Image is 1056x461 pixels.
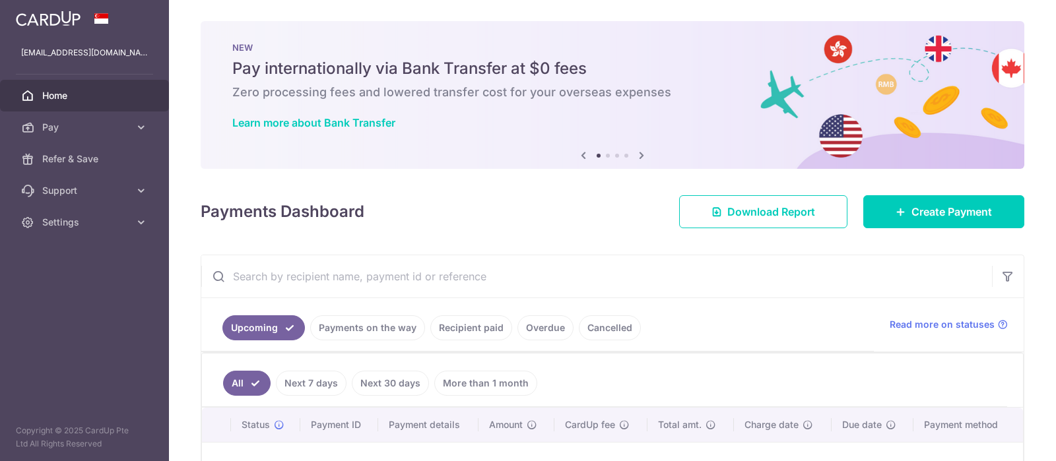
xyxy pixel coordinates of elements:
[434,371,537,396] a: More than 1 month
[658,418,702,431] span: Total amt.
[842,418,882,431] span: Due date
[579,315,641,340] a: Cancelled
[201,21,1024,169] img: Bank transfer banner
[42,184,129,197] span: Support
[863,195,1024,228] a: Create Payment
[232,42,993,53] p: NEW
[430,315,512,340] a: Recipient paid
[489,418,523,431] span: Amount
[276,371,346,396] a: Next 7 days
[679,195,847,228] a: Download Report
[21,46,148,59] p: [EMAIL_ADDRESS][DOMAIN_NAME]
[42,152,129,166] span: Refer & Save
[913,408,1023,442] th: Payment method
[242,418,270,431] span: Status
[232,84,993,100] h6: Zero processing fees and lowered transfer cost for your overseas expenses
[727,204,815,220] span: Download Report
[201,255,992,297] input: Search by recipient name, payment id or reference
[42,89,129,102] span: Home
[565,418,615,431] span: CardUp fee
[201,200,364,224] h4: Payments Dashboard
[517,315,574,340] a: Overdue
[223,371,271,396] a: All
[890,318,1008,331] a: Read more on statuses
[310,315,425,340] a: Payments on the way
[16,11,81,26] img: CardUp
[222,315,305,340] a: Upcoming
[232,116,395,129] a: Learn more about Bank Transfer
[744,418,799,431] span: Charge date
[890,318,995,331] span: Read more on statuses
[352,371,429,396] a: Next 30 days
[378,408,479,442] th: Payment details
[42,216,129,229] span: Settings
[42,121,129,134] span: Pay
[232,58,993,79] h5: Pay internationally via Bank Transfer at $0 fees
[300,408,378,442] th: Payment ID
[911,204,992,220] span: Create Payment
